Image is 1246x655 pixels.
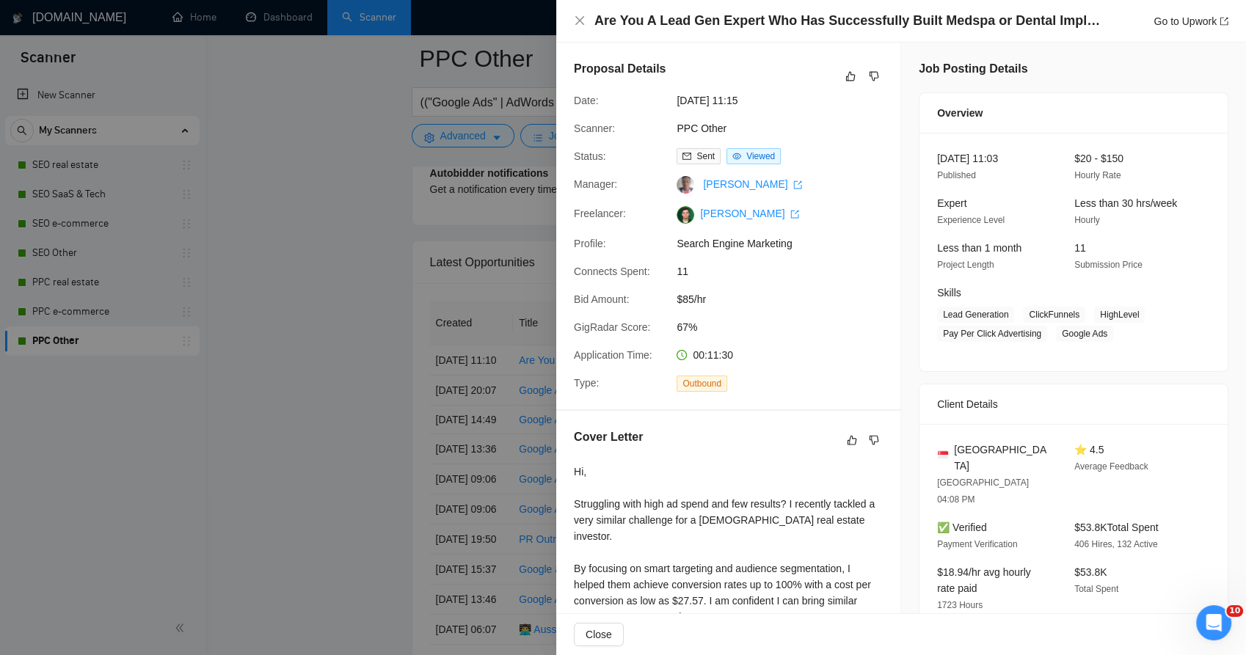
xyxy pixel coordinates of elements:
iframe: Intercom live chat [1196,605,1231,640]
span: like [845,70,856,82]
span: Hourly Rate [1074,170,1121,180]
span: Total Spent [1074,584,1118,594]
span: [GEOGRAPHIC_DATA] [954,442,1051,474]
button: dislike [865,431,883,449]
span: Manager: [574,178,617,190]
span: eye [732,152,741,161]
button: like [843,431,861,449]
span: [DATE] 11:15 [677,92,897,109]
span: Outbound [677,376,727,392]
h5: Proposal Details [574,60,666,78]
span: $53.8K [1074,566,1107,578]
span: [DATE] 11:03 [937,153,998,164]
a: [PERSON_NAME] export [700,208,799,219]
span: Close [586,626,612,643]
span: Experience Level [937,215,1005,225]
span: Profile: [574,238,606,249]
a: Go to Upworkexport [1154,15,1228,27]
img: c1J0b20xq_WUghEqO4suMbKaEdImWO_urvD1eOw0NgdFI9-iYG9fJhcVYhS_sqYaLA [677,206,694,224]
span: GigRadar Score: [574,321,650,333]
span: Application Time: [574,349,652,361]
span: Less than 30 hrs/week [1074,197,1177,209]
h5: Job Posting Details [919,60,1027,78]
span: Overview [937,105,983,121]
span: ✅ Verified [937,522,987,533]
h5: Cover Letter [574,428,643,446]
span: ClickFunnels [1023,307,1085,323]
span: Hourly [1074,215,1100,225]
span: $85/hr [677,291,897,307]
span: dislike [869,434,879,446]
span: 10 [1226,605,1243,617]
span: clock-circle [677,350,687,360]
span: $20 - $150 [1074,153,1123,164]
span: Connects Spent: [574,266,650,277]
span: 11 [677,263,897,279]
img: 🇸🇬 [938,450,948,460]
span: 67% [677,319,897,335]
span: [GEOGRAPHIC_DATA] 04:08 PM [937,477,1029,505]
button: Close [574,15,586,27]
span: Viewed [746,151,775,161]
h4: Are You A Lead Gen Expert Who Has Successfully Built Medspa or Dental Implant Funnels? [594,12,1101,30]
span: export [1220,17,1228,26]
span: close [574,15,586,26]
span: ⭐ 4.5 [1074,444,1104,455]
a: [PERSON_NAME] export [703,178,802,190]
span: Project Length [937,260,994,270]
button: Close [574,623,624,646]
span: Skills [937,287,961,299]
span: Pay Per Click Advertising [937,326,1047,342]
span: PPC Other [677,120,897,136]
span: Lead Generation [937,307,1014,323]
span: Average Feedback [1074,461,1148,472]
div: Client Details [937,384,1210,424]
span: Bid Amount: [574,293,630,305]
span: 406 Hires, 132 Active [1074,539,1157,549]
button: like [842,67,859,85]
span: Published [937,170,976,180]
span: Payment Verification [937,539,1017,549]
span: Expert [937,197,966,209]
span: $18.94/hr avg hourly rate paid [937,566,1031,594]
span: Google Ads [1056,326,1113,342]
span: dislike [869,70,879,82]
span: Date: [574,95,598,106]
span: Search Engine Marketing [677,235,897,252]
span: export [793,180,802,189]
span: Less than 1 month [937,242,1021,254]
button: dislike [865,67,883,85]
span: Freelancer: [574,208,626,219]
span: mail [682,152,691,161]
span: Scanner: [574,122,615,134]
span: Sent [696,151,715,161]
span: like [847,434,857,446]
span: Status: [574,150,606,162]
span: 11 [1074,242,1086,254]
span: 1723 Hours [937,600,983,610]
span: Type: [574,377,599,389]
span: 00:11:30 [693,349,733,361]
span: Submission Price [1074,260,1143,270]
span: $53.8K Total Spent [1074,522,1158,533]
span: HighLevel [1094,307,1145,323]
span: export [790,210,799,219]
